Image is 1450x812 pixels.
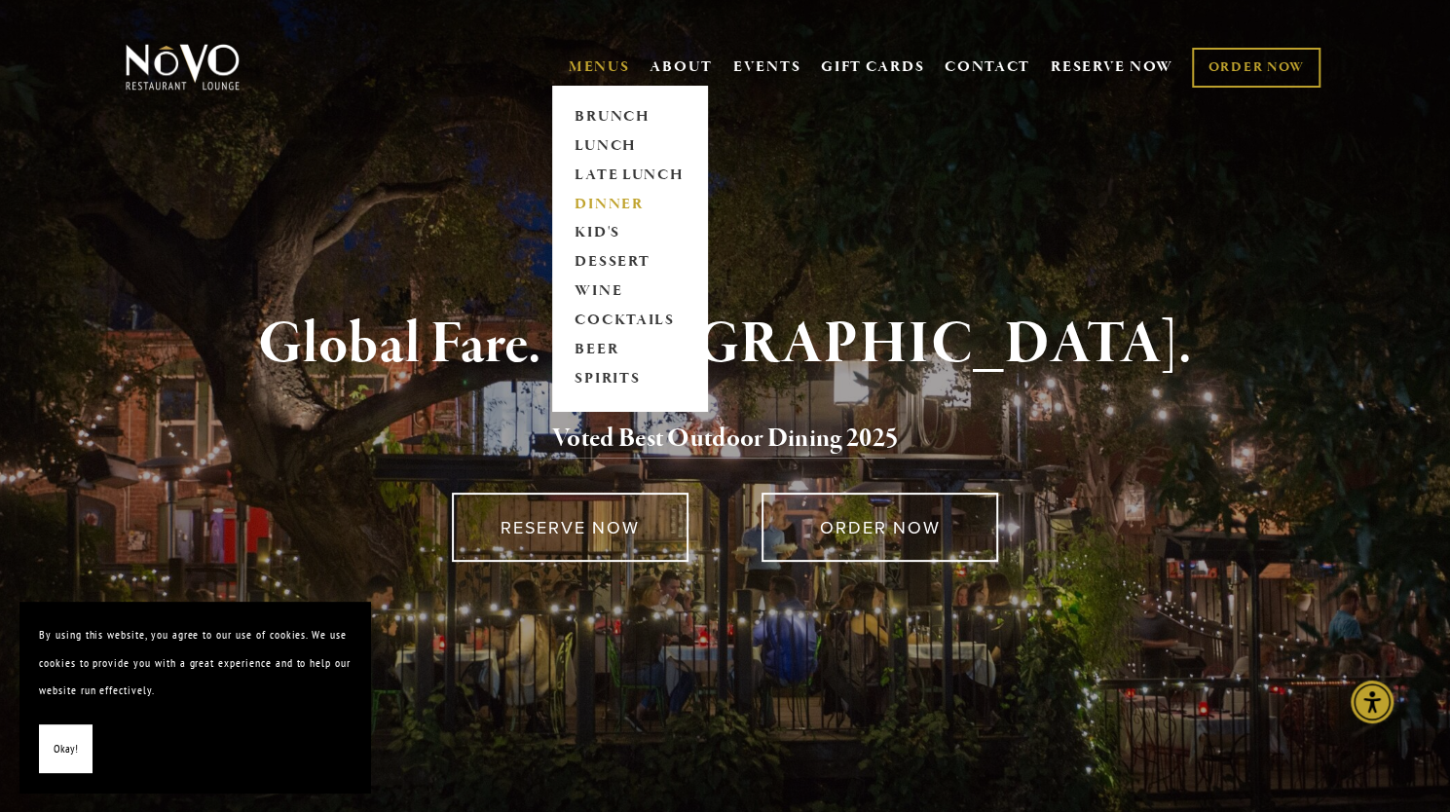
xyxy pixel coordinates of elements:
div: Accessibility Menu [1351,681,1394,723]
a: RESERVE NOW [452,493,688,562]
button: Okay! [39,724,93,774]
a: WINE [569,277,690,307]
a: DESSERT [569,248,690,277]
a: LUNCH [569,131,690,161]
a: BRUNCH [569,102,690,131]
a: BEER [569,336,690,365]
a: EVENTS [733,57,800,77]
a: ORDER NOW [762,493,998,562]
a: SPIRITS [569,365,690,394]
a: MENUS [569,57,630,77]
a: KID'S [569,219,690,248]
h2: 5 [158,419,1293,460]
span: Okay! [54,735,78,763]
a: DINNER [569,190,690,219]
a: CONTACT [945,49,1030,86]
a: GIFT CARDS [821,49,924,86]
p: By using this website, you agree to our use of cookies. We use cookies to provide you with a grea... [39,621,351,705]
a: COCKTAILS [569,307,690,336]
a: ABOUT [650,57,713,77]
a: ORDER NOW [1192,48,1320,88]
section: Cookie banner [19,602,370,793]
img: Novo Restaurant &amp; Lounge [122,43,243,92]
a: LATE LUNCH [569,161,690,190]
a: Voted Best Outdoor Dining 202 [552,422,885,459]
strong: Global Fare. [GEOGRAPHIC_DATA]. [258,308,1192,382]
a: RESERVE NOW [1051,49,1173,86]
